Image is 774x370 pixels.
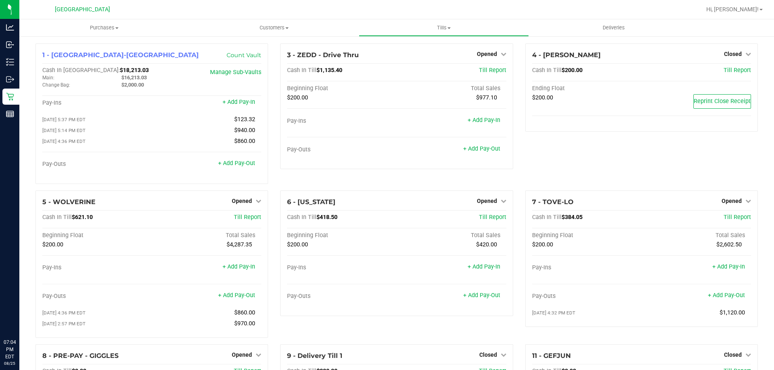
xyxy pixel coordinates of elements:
div: Beginning Float [287,232,397,239]
inline-svg: Reports [6,110,14,118]
span: 6 - [US_STATE] [287,198,335,206]
span: $1,135.40 [316,67,342,74]
span: 4 - [PERSON_NAME] [532,51,601,59]
div: Pay-Ins [42,264,152,271]
a: + Add Pay-In [468,263,500,270]
span: 7 - TOVE-LO [532,198,574,206]
span: Purchases [19,24,189,31]
div: Pay-Outs [42,293,152,300]
span: [DATE] 4:36 PM EDT [42,138,85,144]
span: $200.00 [287,241,308,248]
span: 11 - GEFJUN [532,352,571,360]
div: Total Sales [397,85,506,92]
span: Cash In Till [532,67,562,74]
inline-svg: Analytics [6,23,14,31]
span: Deliveries [592,24,636,31]
span: [DATE] 5:37 PM EDT [42,117,85,122]
a: Purchases [19,19,189,36]
a: + Add Pay-In [223,99,255,105]
a: + Add Pay-In [712,263,745,270]
span: Reprint Close Receipt [694,98,751,105]
span: Customers [189,24,358,31]
a: Customers [189,19,359,36]
span: Cash In Till [287,214,316,221]
span: $420.00 [476,241,497,248]
span: Opened [477,51,497,57]
span: Closed [724,351,742,358]
div: Ending Float [532,85,642,92]
span: Change Bag: [42,82,70,88]
a: + Add Pay-Out [218,292,255,299]
span: $200.00 [532,241,553,248]
div: Pay-Ins [42,99,152,107]
span: $2,602.50 [716,241,742,248]
a: Manage Sub-Vaults [210,69,261,76]
span: Opened [232,198,252,204]
div: Total Sales [641,232,751,239]
button: Reprint Close Receipt [693,94,751,109]
span: Closed [724,51,742,57]
span: $418.50 [316,214,337,221]
iframe: Resource center [8,306,32,330]
div: Pay-Outs [287,293,397,300]
div: Beginning Float [42,232,152,239]
p: 08/25 [4,360,16,366]
span: Cash In Till [42,214,72,221]
span: [DATE] 4:32 PM EDT [532,310,575,316]
div: Pay-Outs [532,293,642,300]
a: Till Report [724,67,751,74]
a: Count Vault [227,52,261,59]
a: Tills [359,19,528,36]
span: Hi, [PERSON_NAME]! [706,6,759,12]
span: $200.00 [562,67,583,74]
span: [DATE] 4:36 PM EDT [42,310,85,316]
span: $384.05 [562,214,583,221]
div: Pay-Outs [287,146,397,153]
div: Pay-Ins [287,264,397,271]
inline-svg: Inventory [6,58,14,66]
a: + Add Pay-In [468,117,500,124]
span: $200.00 [287,94,308,101]
div: Pay-Ins [287,118,397,125]
span: 5 - WOLVERINE [42,198,96,206]
span: Opened [477,198,497,204]
div: Total Sales [152,232,262,239]
a: + Add Pay-In [223,263,255,270]
span: Main: [42,75,54,81]
span: $860.00 [234,309,255,316]
span: $940.00 [234,127,255,134]
a: Deliveries [529,19,699,36]
a: + Add Pay-Out [708,292,745,299]
span: Till Report [234,214,261,221]
inline-svg: Inbound [6,41,14,49]
span: Cash In Till [287,67,316,74]
span: $1,120.00 [720,309,745,316]
a: + Add Pay-Out [463,292,500,299]
inline-svg: Outbound [6,75,14,83]
inline-svg: Retail [6,93,14,101]
span: 8 - PRE-PAY - GIGGLES [42,352,119,360]
span: [GEOGRAPHIC_DATA] [55,6,110,13]
span: Cash In [GEOGRAPHIC_DATA]: [42,67,120,74]
span: $4,287.35 [227,241,252,248]
span: $2,000.00 [121,82,144,88]
span: $16,213.03 [121,74,147,81]
a: Till Report [479,67,506,74]
span: $200.00 [532,94,553,101]
span: Cash In Till [532,214,562,221]
p: 07:04 PM EDT [4,339,16,360]
a: Till Report [724,214,751,221]
span: Opened [722,198,742,204]
span: Till Report [479,214,506,221]
span: 3 - ZEDD - Drive Thru [287,51,359,59]
a: + Add Pay-Out [218,160,255,167]
span: $860.00 [234,138,255,145]
div: Pay-Ins [532,264,642,271]
span: Opened [232,351,252,358]
span: $970.00 [234,320,255,327]
span: Closed [479,351,497,358]
span: [DATE] 5:14 PM EDT [42,128,85,133]
span: $200.00 [42,241,63,248]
